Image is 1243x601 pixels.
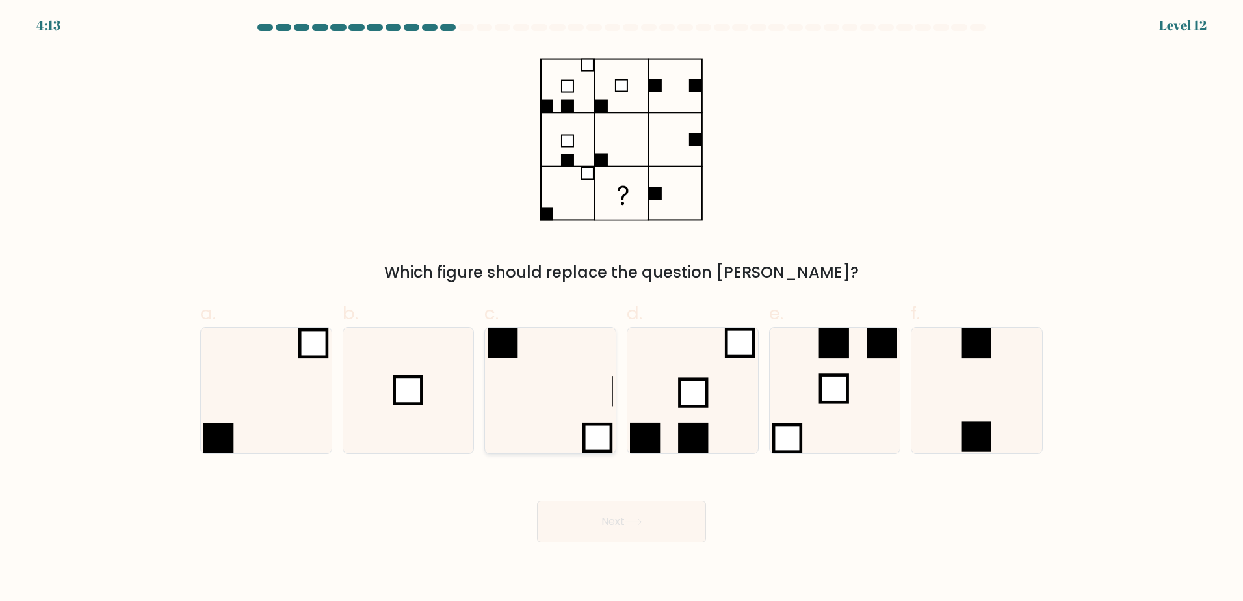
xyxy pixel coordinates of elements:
span: c. [484,300,499,326]
span: b. [343,300,358,326]
span: e. [769,300,783,326]
div: Which figure should replace the question [PERSON_NAME]? [208,261,1035,284]
span: a. [200,300,216,326]
div: Level 12 [1159,16,1207,35]
div: 4:13 [36,16,60,35]
span: f. [911,300,920,326]
button: Next [537,501,706,542]
span: d. [627,300,642,326]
